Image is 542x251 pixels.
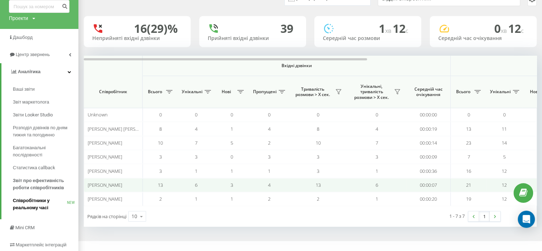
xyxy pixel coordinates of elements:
[13,144,75,159] span: Багатоканальні послідовності
[88,126,158,132] span: [PERSON_NAME] [PERSON_NAME]
[231,111,233,118] span: 0
[268,182,270,188] span: 4
[466,196,471,202] span: 19
[195,111,197,118] span: 0
[88,196,122,202] span: [PERSON_NAME]
[13,197,67,211] span: Співробітники у реальному часі
[323,35,413,41] div: Середній час розмови
[406,192,451,206] td: 00:00:20
[268,111,270,118] span: 0
[466,126,471,132] span: 13
[18,69,41,74] span: Аналiтика
[1,63,78,80] a: Аналiтика
[88,168,122,174] span: [PERSON_NAME]
[87,213,127,220] span: Рядків на сторінці
[406,150,451,164] td: 00:00:09
[158,182,163,188] span: 13
[376,140,378,146] span: 7
[501,27,508,35] span: хв
[317,196,319,202] span: 2
[159,168,162,174] span: 3
[502,196,507,202] span: 12
[317,168,319,174] span: 3
[316,182,321,188] span: 13
[518,211,535,228] div: Open Intercom Messenger
[466,182,471,188] span: 21
[468,154,470,160] span: 7
[231,126,233,132] span: 1
[503,154,506,160] span: 5
[490,89,511,95] span: Унікальні
[268,154,270,160] span: 3
[292,86,333,97] span: Тривалість розмови > Х сек.
[406,108,451,122] td: 00:00:00
[88,111,108,118] span: Unknown
[438,35,528,41] div: Середній час очікування
[502,168,507,174] span: 12
[231,182,233,188] span: 3
[231,196,233,202] span: 1
[88,154,122,160] span: [PERSON_NAME]
[454,89,472,95] span: Всього
[182,89,202,95] span: Унікальні
[502,126,507,132] span: 11
[502,140,507,146] span: 14
[317,154,319,160] span: 3
[376,111,378,118] span: 0
[195,154,197,160] span: 3
[159,154,162,160] span: 3
[195,182,197,188] span: 6
[13,99,49,106] span: Звіт маркетолога
[316,140,321,146] span: 10
[16,52,50,57] span: Центр звернень
[13,194,78,214] a: Співробітники у реальному часіNEW
[376,126,378,132] span: 4
[268,126,270,132] span: 4
[379,21,393,36] span: 1
[13,111,53,119] span: Звіти Looker Studio
[521,27,524,35] span: c
[217,89,235,95] span: Нові
[406,136,451,150] td: 00:00:14
[13,164,55,171] span: Статистика callback
[13,161,78,174] a: Статистика callback
[9,15,28,22] div: Проекти
[280,22,293,35] div: 39
[376,196,378,202] span: 1
[13,109,78,121] a: Звіти Looker Studio
[159,196,162,202] span: 2
[406,27,408,35] span: c
[508,21,524,36] span: 12
[13,35,33,40] span: Дашборд
[466,140,471,146] span: 23
[131,213,137,220] div: 10
[88,182,122,188] span: [PERSON_NAME]
[15,225,35,230] span: Mini CRM
[466,168,471,174] span: 16
[376,182,378,188] span: 6
[479,211,490,221] a: 1
[195,196,197,202] span: 1
[406,178,451,192] td: 00:00:07
[13,121,78,141] a: Розподіл дзвінків по дням тижня та погодинно
[268,168,270,174] span: 1
[376,154,378,160] span: 3
[88,140,122,146] span: [PERSON_NAME]
[13,83,78,96] a: Ваші звіти
[317,111,319,118] span: 0
[195,140,197,146] span: 7
[449,212,465,220] div: 1 - 7 з 7
[393,21,408,36] span: 12
[195,126,197,132] span: 4
[351,84,392,100] span: Унікальні, тривалість розмови > Х сек.
[134,22,178,35] div: 16 (29)%
[159,126,162,132] span: 8
[494,21,508,36] span: 0
[92,35,182,41] div: Неприйняті вхідні дзвінки
[231,168,233,174] span: 1
[253,89,277,95] span: Пропущені
[158,140,163,146] span: 10
[406,164,451,178] td: 00:00:36
[90,89,136,95] span: Співробітник
[502,182,507,188] span: 12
